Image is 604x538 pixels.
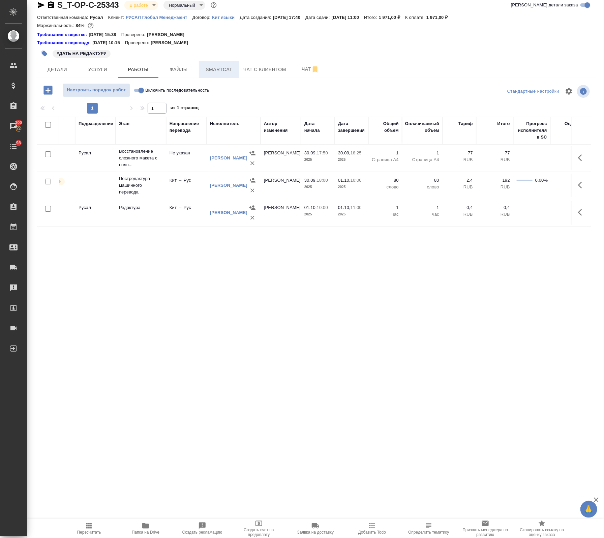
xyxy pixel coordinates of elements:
[583,502,595,516] span: 🙏
[63,83,130,97] button: Настроить порядок работ
[577,85,591,98] span: Посмотреть информацию
[338,150,351,155] p: 30.09,
[580,501,597,518] button: 🙏
[210,210,247,215] a: [PERSON_NAME]
[311,65,319,73] svg: Отписаться
[132,530,159,535] span: Папка на Drive
[405,204,439,211] p: 1
[405,156,439,163] p: Страница А4
[304,211,331,218] p: 2025
[372,184,399,190] p: слово
[11,119,26,126] span: 100
[247,158,258,168] button: Удалить
[497,120,510,127] div: Итого
[37,39,92,46] div: Нажми, чтобы открыть папку с инструкцией
[37,39,92,46] a: Требования к переводу:
[2,118,25,134] a: 100
[261,201,301,225] td: [PERSON_NAME]
[122,65,154,74] span: Работы
[446,211,473,218] p: RUB
[364,15,379,20] p: Итого:
[517,120,547,141] div: Прогресс исполнителя в SC
[231,519,287,538] button: Создать счет на предоплату
[167,2,197,8] button: Нормальный
[210,155,247,160] a: [PERSON_NAME]
[57,0,119,9] a: S_T-OP-C-25343
[304,205,317,210] p: 01.10,
[47,1,55,9] button: Скопировать ссылку
[317,178,328,183] p: 18:00
[446,184,473,190] p: RUB
[372,120,399,134] div: Общий объем
[405,15,426,20] p: К оплате:
[372,211,399,218] p: час
[294,65,327,73] span: Чат
[39,83,57,97] button: Добавить работу
[117,519,174,538] button: Папка на Drive
[351,205,362,210] p: 11:00
[574,177,590,193] button: Здесь прячутся важные кнопки
[405,177,439,184] p: 80
[41,65,73,74] span: Детали
[317,205,328,210] p: 10:00
[372,177,399,184] p: 80
[338,211,365,218] p: 2025
[79,120,113,127] div: Подразделение
[506,86,561,97] div: split button
[480,184,510,190] p: RUB
[240,15,273,20] p: Дата создания:
[126,14,192,20] a: РУСАЛ Глобал Менеджмент
[426,15,453,20] p: 1 971,00 ₽
[203,65,235,74] span: Smartcat
[77,530,101,535] span: Пересчитать
[247,185,258,196] button: Удалить
[66,86,126,94] span: Настроить порядок работ
[145,87,209,94] span: Включить последовательность
[574,204,590,220] button: Здесь прячутся важные кнопки
[12,140,25,146] span: 98
[37,31,89,38] a: Требования к верстке:
[52,50,111,56] span: ДАТЬ НА РЕДАКТУРУ
[151,39,193,46] p: [PERSON_NAME]
[338,184,365,190] p: 2025
[408,530,449,535] span: Определить тематику
[119,148,163,168] p: Восстановление сложного макета с полн...
[287,519,344,538] button: Заявка на доставку
[192,15,212,20] p: Договор:
[446,177,473,184] p: 2,4
[2,138,25,155] a: 98
[210,183,247,188] a: [PERSON_NAME]
[358,530,386,535] span: Добавить Todo
[89,31,121,38] p: [DATE] 15:38
[92,39,125,46] p: [DATE] 10:15
[565,120,581,127] div: Оценка
[75,146,116,170] td: Русал
[163,1,205,10] div: В работе
[147,31,189,38] p: [PERSON_NAME]
[75,23,86,28] p: 84%
[446,204,473,211] p: 0,4
[446,150,473,156] p: 77
[338,205,351,210] p: 01.10,
[405,150,439,156] p: 1
[82,65,114,74] span: Услуги
[108,15,126,20] p: Клиент:
[351,178,362,183] p: 10:00
[304,178,317,183] p: 30.09,
[446,156,473,163] p: RUB
[480,204,510,211] p: 0,4
[297,530,334,535] span: Заявка на доставку
[344,519,400,538] button: Добавить Todo
[182,530,222,535] span: Создать рекламацию
[514,519,570,538] button: Скопировать ссылку на оценку заказа
[332,15,364,20] p: [DATE] 11:00
[121,31,147,38] p: Проверено:
[243,65,286,74] span: Чат с клиентом
[261,174,301,197] td: [PERSON_NAME]
[511,2,578,8] span: [PERSON_NAME] детали заказа
[119,204,163,211] p: Редактура
[338,120,365,134] div: Дата завершения
[461,528,510,537] span: Призвать менеджера по развитию
[405,120,439,134] div: Оплачиваемый объем
[212,14,240,20] a: Кит языки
